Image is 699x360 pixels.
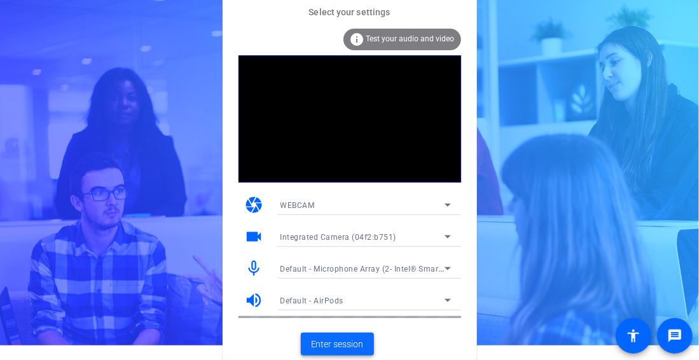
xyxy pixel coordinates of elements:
span: Default - Microphone Array (2- Intel® Smart Sound Technology for Digital Microphones) [280,263,606,273]
mat-icon: volume_up [245,291,264,310]
span: Enter session [311,338,364,351]
mat-icon: videocam [245,227,264,246]
mat-icon: mic_none [245,259,264,278]
mat-icon: info [350,32,365,47]
span: Default - AirPods [280,296,344,305]
button: Enter session [301,333,374,356]
mat-card-subtitle: Select your settings [223,5,477,19]
mat-icon: message [667,328,682,343]
span: WEBCAM [280,201,315,210]
span: Integrated Camera (04f2:b751) [280,233,397,242]
span: Test your audio and video [366,34,455,43]
mat-icon: accessibility [626,328,641,343]
mat-icon: camera [245,195,264,214]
